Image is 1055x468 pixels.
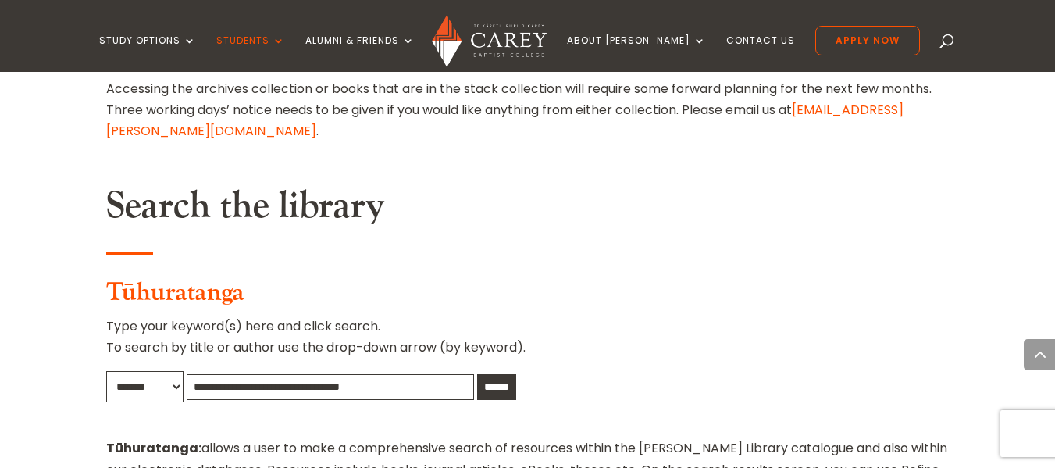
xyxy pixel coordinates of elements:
a: Apply Now [815,26,920,55]
h2: Search the library [106,184,950,237]
p: Type your keyword(s) here and click search. To search by title or author use the drop-down arrow ... [106,316,950,370]
a: About [PERSON_NAME] [567,35,706,72]
img: Carey Baptist College [432,15,547,67]
a: Study Options [99,35,196,72]
p: Accessing the archives collection or books that are in the stack collection will require some for... [106,78,950,142]
h3: Tūhuratanga [106,278,950,316]
strong: Tūhuratanga: [106,439,201,457]
a: Alumni & Friends [305,35,415,72]
a: Contact Us [726,35,795,72]
a: Students [216,35,285,72]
